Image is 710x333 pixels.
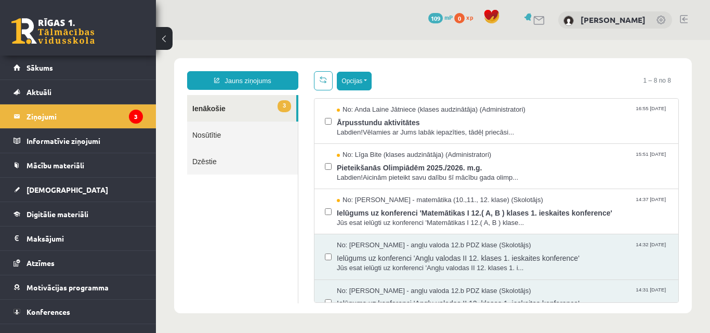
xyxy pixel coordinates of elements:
[181,133,512,143] span: Labdien!Aicinām pieteikt savu dalību šī mācību gada olimp...
[31,108,142,135] a: Dzēstie
[181,110,512,142] a: No: Līga Bite (klases audzinātāja) (Administratori) 15:51 [DATE] Pieteikšanās Olimpiādēm 2025./20...
[478,110,512,118] span: 15:51 [DATE]
[581,15,646,25] a: [PERSON_NAME]
[14,275,143,299] a: Motivācijas programma
[27,104,143,128] legend: Ziņojumi
[454,13,478,21] a: 0 xp
[27,283,109,292] span: Motivācijas programma
[181,65,512,97] a: No: Anda Laine Jātniece (klases audzinātāja) (Administratori) 16:55 [DATE] Ārpusstundu aktivitāte...
[181,201,512,233] a: No: [PERSON_NAME] - angļu valoda 12.b PDZ klase (Skolotājs) 14:32 [DATE] Ielūgums uz konferenci '...
[181,88,512,98] span: Labdien!Vēlamies ar Jums labāk iepazīties, tādēļ priecāsi...
[181,120,512,133] span: Pieteikšanās Olimpiādēm 2025./2026. m.g.
[181,256,512,269] span: Ielūgums uz konferenci 'Angļu valodas II 12. klases 1. ieskaites konference'
[31,55,140,82] a: 3Ienākošie
[27,63,53,72] span: Sākums
[27,161,84,170] span: Mācību materiāli
[181,155,512,188] a: No: [PERSON_NAME] - matemātika (10.,11., 12. klase) (Skolotājs) 14:37 [DATE] Ielūgums uz konferen...
[27,227,143,250] legend: Maksājumi
[27,307,70,316] span: Konferences
[27,209,88,219] span: Digitālie materiāli
[181,246,512,278] a: No: [PERSON_NAME] - angļu valoda 12.b PDZ klase (Skolotājs) 14:31 [DATE] Ielūgums uz konferenci '...
[129,110,143,124] i: 3
[454,13,465,23] span: 0
[14,178,143,202] a: [DEMOGRAPHIC_DATA]
[27,258,55,268] span: Atzīmes
[14,153,143,177] a: Mācību materiāli
[480,31,523,50] span: 1 – 8 no 8
[14,202,143,226] a: Digitālie materiāli
[14,300,143,324] a: Konferences
[27,185,108,194] span: [DEMOGRAPHIC_DATA]
[181,210,512,223] span: Ielūgums uz konferenci 'Angļu valodas II 12. klases 1. ieskaites konference'
[428,13,443,23] span: 109
[181,155,387,165] span: No: [PERSON_NAME] - matemātika (10.,11., 12. klase) (Skolotājs)
[27,129,143,153] legend: Informatīvie ziņojumi
[428,13,453,21] a: 109 mP
[181,178,512,188] span: Jūs esat ielūgti uz konferenci 'Matemātikas I 12.( A, B ) klase...
[478,155,512,163] span: 14:37 [DATE]
[122,60,135,72] span: 3
[181,32,216,50] button: Opcijas
[563,16,574,26] img: Heidija Močane
[14,104,143,128] a: Ziņojumi3
[181,165,512,178] span: Ielūgums uz konferenci 'Matemātikas I 12.( A, B ) klases 1. ieskaites konference'
[14,251,143,275] a: Atzīmes
[14,80,143,104] a: Aktuāli
[181,223,512,233] span: Jūs esat ielūgti uz konferenci 'Angļu valodas II 12. klases 1. i...
[181,201,375,210] span: No: [PERSON_NAME] - angļu valoda 12.b PDZ klase (Skolotājs)
[181,75,512,88] span: Ārpusstundu aktivitātes
[181,246,375,256] span: No: [PERSON_NAME] - angļu valoda 12.b PDZ klase (Skolotājs)
[444,13,453,21] span: mP
[181,110,335,120] span: No: Līga Bite (klases audzinātāja) (Administratori)
[11,18,95,44] a: Rīgas 1. Tālmācības vidusskola
[478,246,512,254] span: 14:31 [DATE]
[181,65,370,75] span: No: Anda Laine Jātniece (klases audzinātāja) (Administratori)
[14,227,143,250] a: Maksājumi
[31,82,142,108] a: Nosūtītie
[27,87,51,97] span: Aktuāli
[478,201,512,208] span: 14:32 [DATE]
[14,129,143,153] a: Informatīvie ziņojumi
[466,13,473,21] span: xp
[31,31,142,50] a: Jauns ziņojums
[478,65,512,73] span: 16:55 [DATE]
[14,56,143,79] a: Sākums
